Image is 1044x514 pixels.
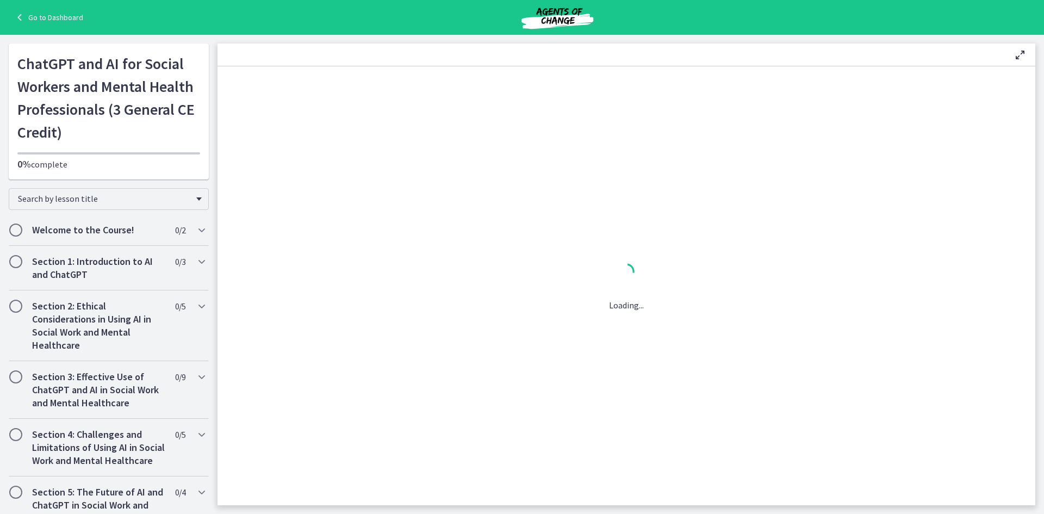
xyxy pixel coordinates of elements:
[175,224,185,237] span: 0 / 2
[609,261,644,286] div: 1
[32,224,165,237] h2: Welcome to the Course!
[32,255,165,281] h2: Section 1: Introduction to AI and ChatGPT
[175,300,185,313] span: 0 / 5
[9,188,209,210] div: Search by lesson title
[17,52,200,144] h1: ChatGPT and AI for Social Workers and Mental Health Professionals (3 General CE Credit)
[492,4,623,30] img: Agents of Change Social Work Test Prep
[175,370,185,383] span: 0 / 9
[175,255,185,268] span: 0 / 3
[32,300,165,352] h2: Section 2: Ethical Considerations in Using AI in Social Work and Mental Healthcare
[17,158,31,170] span: 0%
[32,370,165,410] h2: Section 3: Effective Use of ChatGPT and AI in Social Work and Mental Healthcare
[609,299,644,312] p: Loading...
[13,11,83,24] a: Go to Dashboard
[175,428,185,441] span: 0 / 5
[32,428,165,467] h2: Section 4: Challenges and Limitations of Using AI in Social Work and Mental Healthcare
[175,486,185,499] span: 0 / 4
[17,158,200,171] p: complete
[18,193,191,204] span: Search by lesson title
